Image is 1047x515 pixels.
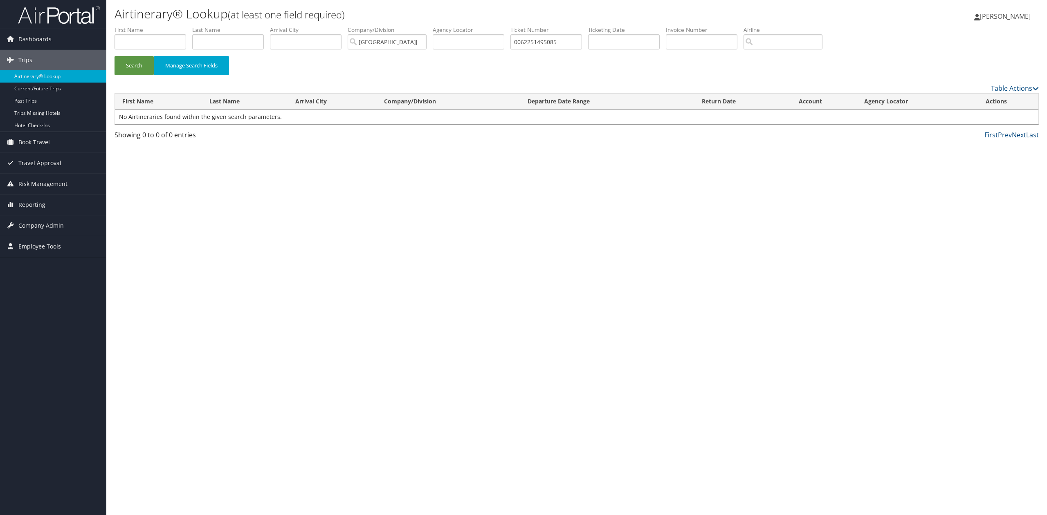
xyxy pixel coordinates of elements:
[348,26,433,34] label: Company/Division
[115,5,731,22] h1: Airtinerary® Lookup
[115,110,1038,124] td: No Airtineraries found within the given search parameters.
[980,12,1031,21] span: [PERSON_NAME]
[666,26,744,34] label: Invoice Number
[18,215,64,236] span: Company Admin
[998,130,1012,139] a: Prev
[744,26,829,34] label: Airline
[202,94,288,110] th: Last Name: activate to sort column descending
[694,94,791,110] th: Return Date: activate to sort column ascending
[991,84,1039,93] a: Table Actions
[228,8,345,21] small: (at least one field required)
[115,94,202,110] th: First Name: activate to sort column ascending
[18,29,52,49] span: Dashboards
[115,56,154,75] button: Search
[18,132,50,152] span: Book Travel
[18,195,45,215] span: Reporting
[377,94,520,110] th: Company/Division
[588,26,666,34] label: Ticketing Date
[974,4,1039,29] a: [PERSON_NAME]
[115,26,192,34] label: First Name
[433,26,510,34] label: Agency Locator
[857,94,978,110] th: Agency Locator: activate to sort column ascending
[978,94,1038,110] th: Actions
[520,94,694,110] th: Departure Date Range: activate to sort column ascending
[154,56,229,75] button: Manage Search Fields
[115,130,337,144] div: Showing 0 to 0 of 0 entries
[510,26,588,34] label: Ticket Number
[1012,130,1026,139] a: Next
[18,236,61,257] span: Employee Tools
[1026,130,1039,139] a: Last
[18,50,32,70] span: Trips
[18,153,61,173] span: Travel Approval
[192,26,270,34] label: Last Name
[270,26,348,34] label: Arrival City
[791,94,857,110] th: Account: activate to sort column ascending
[18,5,100,25] img: airportal-logo.png
[18,174,67,194] span: Risk Management
[288,94,377,110] th: Arrival City: activate to sort column ascending
[984,130,998,139] a: First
